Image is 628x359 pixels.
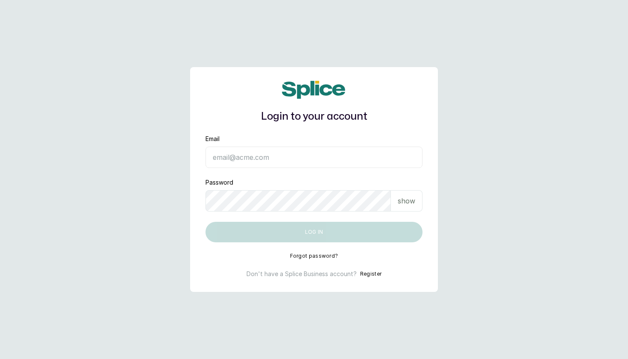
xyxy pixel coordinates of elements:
label: Email [205,135,220,143]
label: Password [205,178,233,187]
p: Don't have a Splice Business account? [247,270,357,278]
button: Log in [205,222,423,242]
button: Forgot password? [290,253,338,259]
p: show [398,196,415,206]
h1: Login to your account [205,109,423,124]
input: email@acme.com [205,147,423,168]
button: Register [360,270,381,278]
